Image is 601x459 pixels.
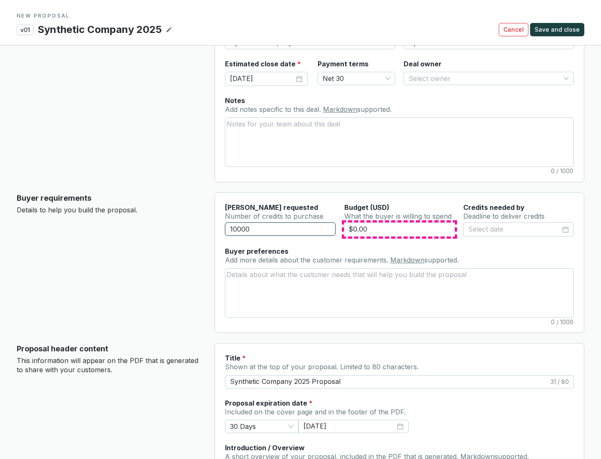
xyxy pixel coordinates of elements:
p: This information will appear on the PDF that is generated to share with your customers. [17,356,201,374]
span: Save and close [535,25,580,34]
label: Estimated close date [225,59,301,68]
label: Payment terms [318,59,369,68]
span: supported. [424,256,459,264]
span: Cancel [503,25,524,34]
span: supported. [357,105,391,113]
label: Credits needed by [463,203,525,212]
span: 31 / 80 [550,378,569,386]
p: Synthetic Company 2025 [37,23,162,37]
span: What the buyer is willing to spend [344,212,452,220]
p: NEW PROPOSAL [17,13,584,19]
a: Markdown [323,105,357,113]
span: Included on the cover page and in the footer of the PDF. [225,408,406,416]
input: Select date [230,73,294,84]
label: [PERSON_NAME] requested [225,203,318,212]
label: Title [225,353,246,363]
label: Introduction / Overview [225,443,305,452]
button: Cancel [499,23,528,36]
label: Buyer preferences [225,247,288,256]
p: Proposal header content [17,343,201,355]
a: Markdown [390,256,424,264]
span: Add more details about the customer requirements. [225,256,390,264]
label: Deal owner [404,59,442,68]
span: Shown at the top of your proposal. Limited to 80 characters. [225,363,419,371]
label: Notes [225,96,245,105]
input: Select date [303,421,395,431]
p: Buyer requirements [17,192,201,204]
span: Net 30 [323,72,390,85]
input: Select date [468,224,561,235]
label: Proposal expiration date [225,398,313,408]
span: Deadline to deliver credits [463,212,545,220]
p: Details to help you build the proposal. [17,206,201,215]
p: v01 [17,25,34,35]
span: Add notes specific to this deal. [225,105,323,113]
span: Number of credits to purchase [225,212,323,220]
span: 30 Days [230,420,293,433]
span: Budget (USD) [344,203,389,212]
button: Save and close [530,23,584,36]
